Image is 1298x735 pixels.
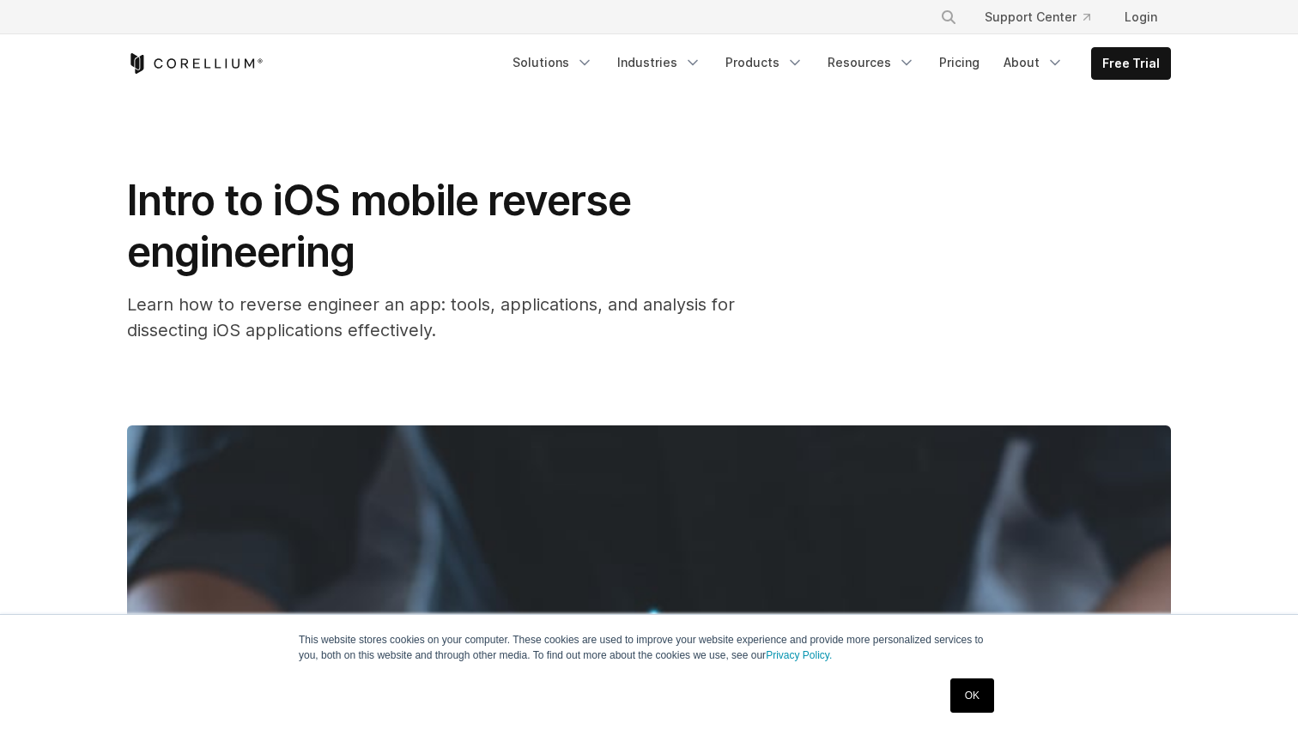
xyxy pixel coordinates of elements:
[1092,48,1170,79] a: Free Trial
[950,678,994,713] a: OK
[299,632,999,663] p: This website stores cookies on your computer. These cookies are used to improve your website expe...
[766,649,832,661] a: Privacy Policy.
[929,47,990,78] a: Pricing
[127,175,631,277] span: Intro to iOS mobile reverse engineering
[817,47,925,78] a: Resources
[971,2,1104,33] a: Support Center
[502,47,1171,80] div: Navigation Menu
[607,47,712,78] a: Industries
[127,294,735,340] span: Learn how to reverse engineer an app: tools, applications, and analysis for dissecting iOS applic...
[993,47,1074,78] a: About
[502,47,604,78] a: Solutions
[127,53,264,74] a: Corellium Home
[933,2,964,33] button: Search
[1111,2,1171,33] a: Login
[715,47,814,78] a: Products
[919,2,1171,33] div: Navigation Menu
